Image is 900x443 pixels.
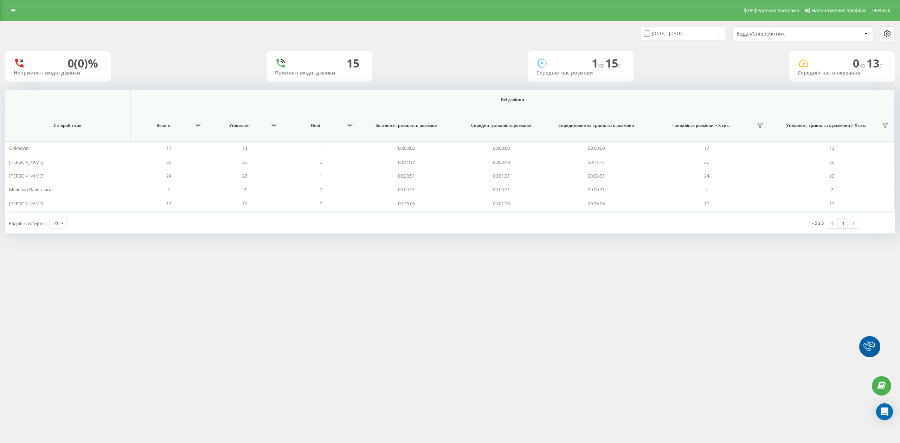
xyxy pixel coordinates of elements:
[286,123,345,128] span: Нові
[9,200,43,207] span: [PERSON_NAME]
[320,186,322,193] span: 0
[831,186,833,193] span: 2
[859,62,867,69] span: хв
[829,145,834,151] span: 13
[592,56,605,71] span: 1
[536,70,625,76] div: Середній час розмови
[705,186,708,193] span: 2
[9,173,43,179] span: [PERSON_NAME]
[210,123,269,128] span: Унікальні
[798,70,886,76] div: Середній час очікування
[242,159,247,165] span: 26
[704,173,709,179] span: 24
[454,155,549,169] td: 00:00:40
[367,123,446,128] span: Загальна тривалість розмови
[320,159,322,165] span: 0
[134,123,193,128] span: Всього
[809,219,824,226] div: 1 - 5 з 5
[598,62,605,69] span: хв
[359,197,454,210] td: 00:26:06
[811,8,866,13] span: Налаштування профілю
[166,173,171,179] span: 24
[829,159,834,165] span: 26
[549,155,644,169] td: 00:11:17
[462,123,541,128] span: Середня тривалість розмови
[704,159,709,165] span: 26
[549,169,644,183] td: 00:28:51
[359,183,454,197] td: 00:00:21
[878,8,891,13] span: Вихід
[737,31,821,37] div: Відділ/Співробітник
[359,155,454,169] td: 00:11:17
[454,169,549,183] td: 00:01:31
[867,56,882,71] span: 13
[359,169,454,183] td: 00:28:51
[829,200,834,207] span: 17
[9,186,52,193] span: Маленко Валентина
[166,145,171,151] span: 17
[15,123,121,128] span: Співробітник
[9,145,29,151] span: Unknown
[454,141,549,155] td: 00:00:00
[275,70,364,76] div: Прийняті вхідні дзвінки
[605,56,621,71] span: 15
[320,145,322,151] span: 1
[172,97,853,103] span: Всі дзвінки
[549,183,644,197] td: 00:00:21
[549,197,644,210] td: 00:26:06
[67,57,98,70] div: 0 (0)%
[167,186,170,193] span: 2
[829,173,834,179] span: 22
[242,200,247,207] span: 17
[549,141,644,155] td: 00:00:00
[876,403,893,420] div: Open Intercom Messenger
[773,123,879,128] span: Унікальні, тривалість розмови > Х сек.
[244,186,246,193] span: 2
[242,145,247,151] span: 13
[242,173,247,179] span: 22
[320,173,322,179] span: 1
[320,200,322,207] span: 0
[704,200,709,207] span: 17
[52,220,58,227] div: 10
[14,70,102,76] div: Неприйняті вхідні дзвінки
[166,200,171,207] span: 17
[557,123,636,128] span: Середньоденна тривалість розмови
[618,62,621,69] span: c
[648,123,754,128] span: Тривалість розмови > Х сек.
[704,145,709,151] span: 17
[879,62,882,69] span: c
[838,218,848,228] a: 1
[9,159,43,165] span: [PERSON_NAME]
[454,183,549,197] td: 00:00:21
[347,57,359,70] div: 15
[359,141,454,155] td: 00:00:00
[748,8,799,13] span: Реферальна програма
[9,220,47,226] span: Рядків на сторінці
[166,159,171,165] span: 26
[454,197,549,210] td: 00:01:38
[853,56,867,71] span: 0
